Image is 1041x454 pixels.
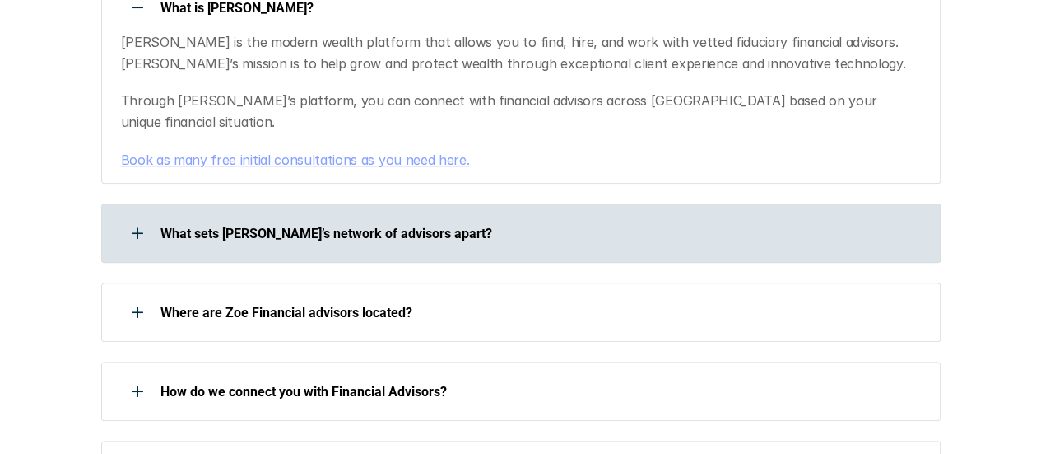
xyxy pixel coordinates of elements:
p: Through [PERSON_NAME]’s platform, you can connect with financial advisors across [GEOGRAPHIC_DATA... [121,91,920,133]
p: [PERSON_NAME] is the modern wealth platform that allows you to find, hire, and work with vetted f... [121,32,920,74]
a: Book as many free initial consultations as you need here. [121,152,470,168]
p: What sets [PERSON_NAME]’s network of advisors apart? [160,226,919,241]
p: How do we connect you with Financial Advisors? [160,384,919,400]
p: Where are Zoe Financial advisors located? [160,305,919,321]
